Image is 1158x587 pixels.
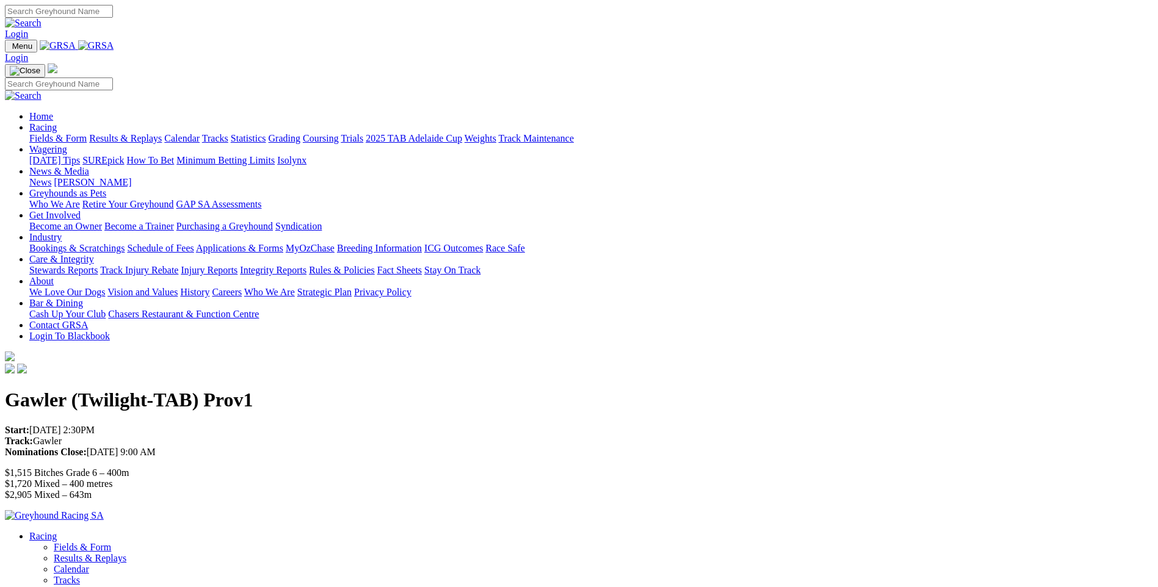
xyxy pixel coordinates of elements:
[17,364,27,373] img: twitter.svg
[354,287,411,297] a: Privacy Policy
[10,66,40,76] img: Close
[5,52,28,63] a: Login
[297,287,352,297] a: Strategic Plan
[5,29,28,39] a: Login
[29,320,88,330] a: Contact GRSA
[377,265,422,275] a: Fact Sheets
[337,243,422,253] a: Breeding Information
[5,436,33,446] strong: Track:
[269,133,300,143] a: Grading
[29,265,98,275] a: Stewards Reports
[5,18,42,29] img: Search
[104,221,174,231] a: Become a Trainer
[108,309,259,319] a: Chasers Restaurant & Function Centre
[212,287,242,297] a: Careers
[5,510,104,521] img: Greyhound Racing SA
[12,41,32,51] span: Menu
[5,5,113,18] input: Search
[29,199,80,209] a: Who We Are
[29,254,94,264] a: Care & Integrity
[176,221,273,231] a: Purchasing a Greyhound
[40,40,76,51] img: GRSA
[29,133,87,143] a: Fields & Form
[29,122,57,132] a: Racing
[240,265,306,275] a: Integrity Reports
[5,425,29,435] strong: Start:
[29,133,1153,144] div: Racing
[202,133,228,143] a: Tracks
[89,133,162,143] a: Results & Replays
[244,287,295,297] a: Who We Are
[29,331,110,341] a: Login To Blackbook
[5,467,1153,500] p: $1,515 Bitches Grade 6 – 400m $1,720 Mixed – 400 metres $2,905 Mixed – 643m
[5,364,15,373] img: facebook.svg
[82,155,124,165] a: SUREpick
[29,309,1153,320] div: Bar & Dining
[29,144,67,154] a: Wagering
[309,265,375,275] a: Rules & Policies
[5,389,1153,411] h1: Gawler (Twilight-TAB) Prov1
[5,90,42,101] img: Search
[180,287,209,297] a: History
[29,166,89,176] a: News & Media
[29,177,51,187] a: News
[5,425,1153,458] p: [DATE] 2:30PM Gawler [DATE] 9:00 AM
[196,243,283,253] a: Applications & Forms
[29,531,57,541] a: Racing
[5,64,45,77] button: Toggle navigation
[176,155,275,165] a: Minimum Betting Limits
[231,133,266,143] a: Statistics
[176,199,262,209] a: GAP SA Assessments
[29,243,125,253] a: Bookings & Scratchings
[48,63,57,73] img: logo-grsa-white.png
[82,199,174,209] a: Retire Your Greyhound
[424,265,480,275] a: Stay On Track
[29,243,1153,254] div: Industry
[303,133,339,143] a: Coursing
[5,351,15,361] img: logo-grsa-white.png
[127,155,175,165] a: How To Bet
[164,133,200,143] a: Calendar
[29,199,1153,210] div: Greyhounds as Pets
[54,575,80,585] a: Tracks
[465,133,496,143] a: Weights
[127,243,194,253] a: Schedule of Fees
[29,111,53,121] a: Home
[29,287,105,297] a: We Love Our Dogs
[29,265,1153,276] div: Care & Integrity
[100,265,178,275] a: Track Injury Rebate
[29,155,80,165] a: [DATE] Tips
[277,155,306,165] a: Isolynx
[5,77,113,90] input: Search
[107,287,178,297] a: Vision and Values
[499,133,574,143] a: Track Maintenance
[54,542,111,552] a: Fields & Form
[5,40,37,52] button: Toggle navigation
[286,243,335,253] a: MyOzChase
[29,210,81,220] a: Get Involved
[485,243,524,253] a: Race Safe
[54,564,89,574] a: Calendar
[5,447,87,457] strong: Nominations Close:
[29,276,54,286] a: About
[29,298,83,308] a: Bar & Dining
[29,177,1153,188] div: News & Media
[29,287,1153,298] div: About
[29,188,106,198] a: Greyhounds as Pets
[29,232,62,242] a: Industry
[424,243,483,253] a: ICG Outcomes
[275,221,322,231] a: Syndication
[78,40,114,51] img: GRSA
[366,133,462,143] a: 2025 TAB Adelaide Cup
[29,221,1153,232] div: Get Involved
[341,133,363,143] a: Trials
[29,155,1153,166] div: Wagering
[54,177,131,187] a: [PERSON_NAME]
[54,553,126,563] a: Results & Replays
[29,309,106,319] a: Cash Up Your Club
[181,265,237,275] a: Injury Reports
[29,221,102,231] a: Become an Owner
